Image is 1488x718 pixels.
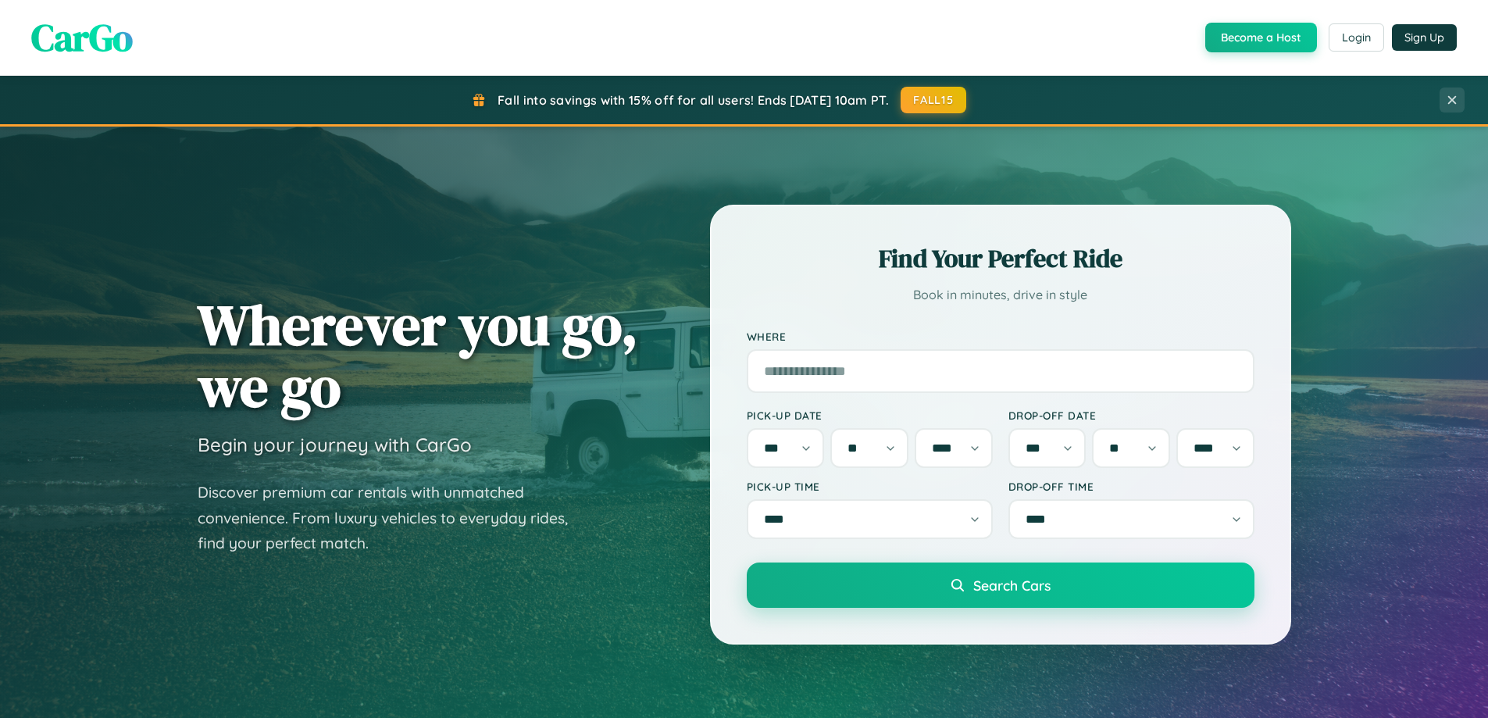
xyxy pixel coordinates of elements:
button: FALL15 [901,87,966,113]
button: Become a Host [1205,23,1317,52]
label: Pick-up Time [747,480,993,493]
span: Fall into savings with 15% off for all users! Ends [DATE] 10am PT. [498,92,889,108]
h2: Find Your Perfect Ride [747,241,1254,276]
button: Search Cars [747,563,1254,608]
p: Book in minutes, drive in style [747,284,1254,306]
label: Drop-off Time [1008,480,1254,493]
label: Where [747,330,1254,343]
button: Login [1329,23,1384,52]
h3: Begin your journey with CarGo [198,433,472,456]
h1: Wherever you go, we go [198,294,638,417]
span: CarGo [31,12,133,63]
label: Pick-up Date [747,409,993,422]
label: Drop-off Date [1008,409,1254,422]
span: Search Cars [973,577,1051,594]
button: Sign Up [1392,24,1457,51]
p: Discover premium car rentals with unmatched convenience. From luxury vehicles to everyday rides, ... [198,480,588,556]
